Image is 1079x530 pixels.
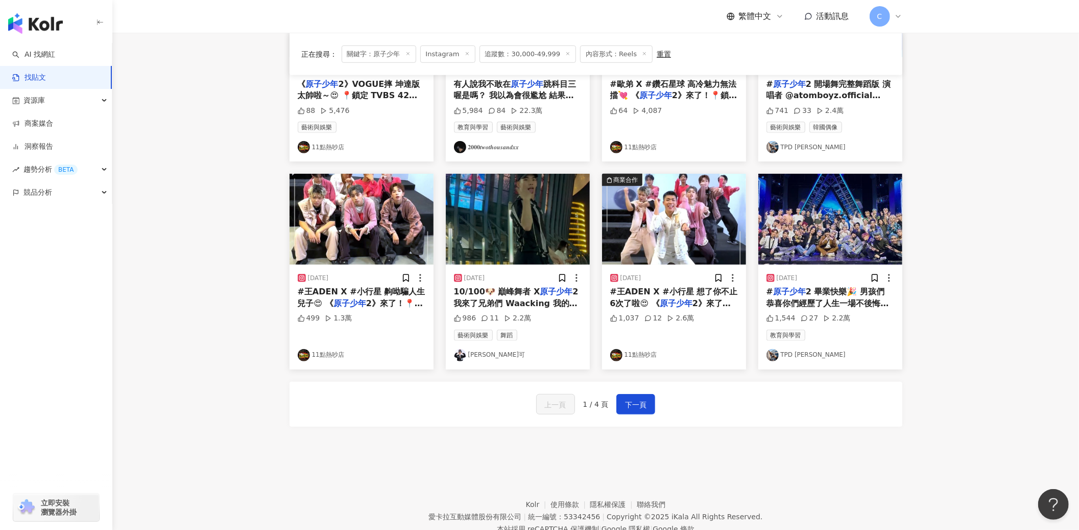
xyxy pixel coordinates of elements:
button: 上一頁 [536,394,575,414]
a: Kolr [526,500,550,509]
span: 藝術與娛樂 [766,122,805,133]
a: KOL Avatar[PERSON_NAME]可 [454,349,582,361]
div: 22.3萬 [511,106,542,116]
div: 5,984 [454,106,483,116]
mark: 原子少年 [773,287,806,296]
img: KOL Avatar [766,141,779,153]
span: | [602,513,605,521]
span: 2》來了！📍鎖定 TVBS 42 8/24起 每週六 晚上8點 #[PERSON_NAME]#坤達 #健志 # [610,90,737,134]
span: 2 畢業快樂🎉 男孩們 恭喜你們經歷了人生一場不後悔的回憶，充滿歡樂、淚水、汗水及很多不睡覺的夜晚，每一場的戰役都是珍貴的寶藏。 謝謝你們加入了 [766,287,889,342]
span: 2》VOGUE摔 坤達版 太帥啦～😍 📍鎖定 TVBS 42 8/24起 每週六 晚上8點 #坤達 # [298,79,422,112]
img: post-image [602,174,746,265]
span: 趨勢分析 [23,158,78,181]
div: [DATE] [777,274,798,283]
img: KOL Avatar [298,349,310,361]
div: 2.4萬 [817,106,844,116]
span: 2 開場舞完整舞蹈版 演唱者 @atomboyz.official Choreography @tpd_thepassdown Dancer @yuchi_7911 @ting_ting_062... [766,79,891,215]
a: KOL Avatar11點熱吵店 [610,349,738,361]
span: 跳科目三 喔是嗎？ 我以為會很尷尬 結果全場嗨起來😂 #科目三 # [454,79,577,112]
div: 4,087 [633,106,662,116]
div: 2.6萬 [667,313,694,324]
div: 2.2萬 [504,313,531,324]
span: 教育與學習 [454,122,493,133]
span: C [877,11,882,22]
span: rise [12,166,19,173]
div: 1,037 [610,313,639,324]
iframe: Help Scout Beacon - Open [1038,489,1069,520]
div: 愛卡拉互動媒體股份有限公司 [428,513,521,521]
div: 499 [298,313,320,324]
span: 藝術與娛樂 [454,330,493,341]
a: searchAI 找網紅 [12,50,55,60]
div: [DATE] [308,274,329,283]
div: 88 [298,106,316,116]
img: logo [8,13,63,34]
img: post-image [758,174,902,265]
span: 韓國偶像 [809,122,842,133]
div: 商業合作 [614,175,638,185]
div: 986 [454,313,476,324]
a: 使用條款 [550,500,590,509]
mark: 原子少年 [333,298,366,308]
span: # [766,79,773,89]
a: iKala [672,513,689,521]
span: | [523,513,526,521]
button: 下一頁 [616,394,655,414]
a: 找貼文 [12,73,46,83]
span: 繁體中文 [739,11,772,22]
span: 關鍵字：原子少年 [342,45,416,62]
a: 洞察報告 [12,142,53,152]
a: KOL Avatar𝟐𝟎𝟎𝟎𝒕𝒘𝒐𝒕𝒉𝒐𝒖𝒔𝒂𝒏𝒅𝒙𝒙 [454,141,582,153]
img: post-image [290,174,434,265]
span: 1 / 4 頁 [583,400,609,408]
a: 聯絡我們 [637,500,665,509]
mark: 原子少年 [660,298,692,308]
a: 隱私權保護 [590,500,637,509]
div: 重置 [657,50,671,58]
mark: 原子少年 [773,79,806,89]
span: #王ADEN X #小行星 想了你不止6次了啦😍 《 [610,287,738,308]
span: #王ADEN X #小行星 齁呦騙人生兒子😍 《 [298,287,425,308]
div: 64 [610,106,628,116]
div: 11 [481,313,499,324]
a: KOL AvatarTPD [PERSON_NAME] [766,141,894,153]
img: chrome extension [16,499,36,516]
div: 1,544 [766,313,796,324]
a: chrome extension立即安裝 瀏覽器外掛 [13,494,99,521]
a: KOL Avatar11點熱吵店 [610,141,738,153]
a: KOL Avatar11點熱吵店 [298,349,425,361]
div: Copyright © 2025 All Rights Reserved. [607,513,762,521]
div: post-image商業合作 [602,174,746,265]
div: 2.2萬 [823,313,850,324]
img: KOL Avatar [610,349,622,361]
span: 追蹤數：30,000-49,999 [479,45,577,62]
span: # [766,287,773,296]
div: 1.3萬 [325,313,352,324]
span: 10/100🐶 巔峰舞者 X [454,287,540,296]
mark: 原子少年 [540,287,572,296]
span: 教育與學習 [766,330,805,341]
a: KOL AvatarTPD [PERSON_NAME] [766,349,894,361]
img: KOL Avatar [766,349,779,361]
div: 33 [794,106,811,116]
div: 27 [801,313,819,324]
img: KOL Avatar [454,349,466,361]
span: 藝術與娛樂 [497,122,536,133]
span: 活動訊息 [817,11,849,21]
div: 5,476 [320,106,349,116]
span: 競品分析 [23,181,52,204]
mark: 原子少年 [306,79,339,89]
div: 741 [766,106,789,116]
a: 商案媒合 [12,119,53,129]
span: 藝術與娛樂 [298,122,337,133]
div: post-image [446,174,590,265]
span: 《 [298,79,306,89]
span: 2 我來了兄弟們 Waacking 我的Soul 😍 # [454,287,579,319]
span: 下一頁 [625,399,646,411]
img: KOL Avatar [298,141,310,153]
span: 有人說我不敢在 [454,79,511,89]
img: KOL Avatar [610,141,622,153]
div: 84 [488,106,506,116]
span: Instagram [420,45,475,62]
